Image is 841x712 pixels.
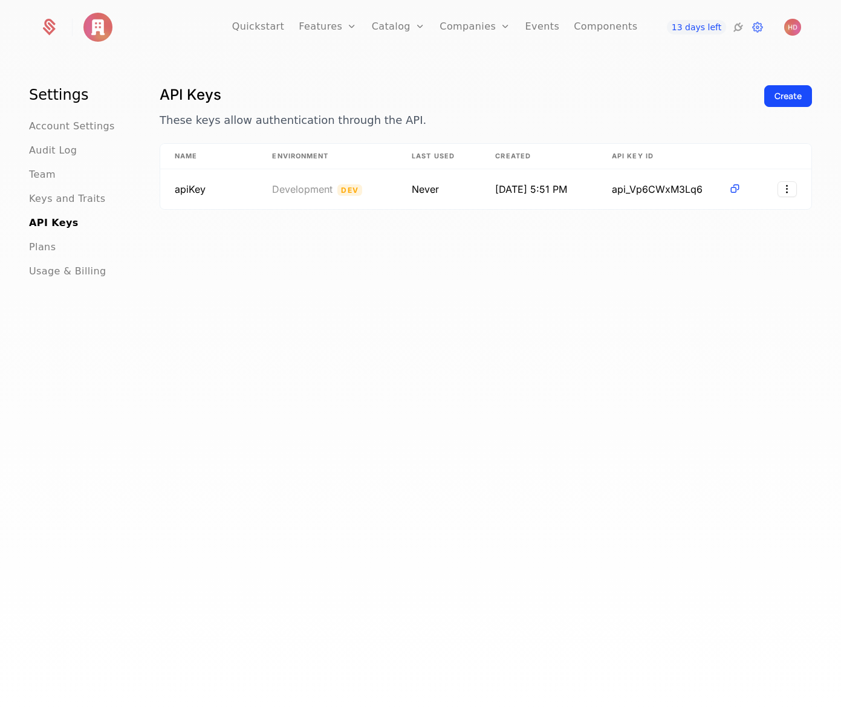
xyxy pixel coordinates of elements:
img: Helder Design [83,13,112,42]
td: [DATE] 5:51 PM [481,169,597,209]
button: Select action [778,181,797,197]
th: Name [160,144,258,169]
h1: Settings [29,85,131,105]
span: Dev [337,184,362,196]
a: Integrations [731,20,745,34]
nav: Main [29,85,131,279]
a: Audit Log [29,143,77,158]
a: Usage & Billing [29,264,106,279]
img: Helder Design [784,19,801,36]
a: 13 days left [667,20,726,34]
th: Created [481,144,597,169]
a: API Keys [29,216,79,230]
h1: API Keys [160,85,755,105]
th: Environment [258,144,397,169]
a: Team [29,167,56,182]
span: apiKey [175,183,206,195]
span: Development [272,183,333,195]
p: These keys allow authentication through the API. [160,112,755,129]
a: Account Settings [29,119,115,134]
button: Open user button [784,19,801,36]
a: Keys and Traits [29,192,105,206]
th: Last Used [397,144,481,169]
span: api_Vp6CWxM3Lq6 [612,182,724,196]
a: Plans [29,240,56,254]
button: Create [764,85,812,107]
th: API Key ID [597,144,756,169]
div: Create [774,90,802,102]
a: Settings [750,20,765,34]
td: Never [397,169,481,209]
